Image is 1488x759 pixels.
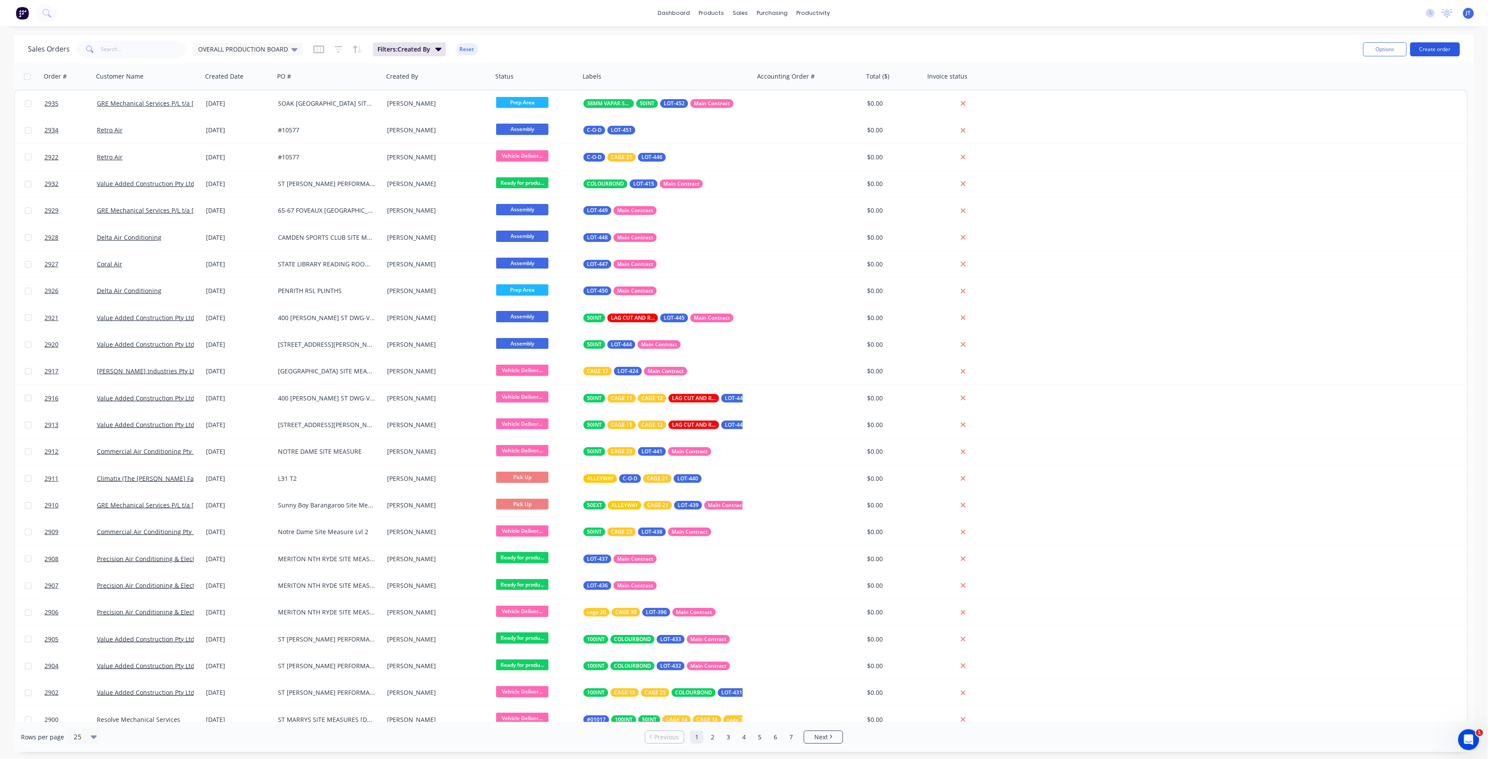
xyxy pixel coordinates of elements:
a: Delta Air Conditioning [97,286,161,295]
span: 100INT [587,688,605,697]
div: $0.00 [867,153,919,162]
a: Retro Air [97,153,123,161]
div: Order # [44,72,67,81]
div: [DATE] [206,528,271,536]
span: LOT-449 [587,206,608,215]
span: Ready for produ... [496,177,549,188]
span: LOT-415 [633,179,654,188]
div: Notre Dame Site Measure Lvl 2 [278,528,375,536]
a: [PERSON_NAME] Industries Pty Ltd [97,367,199,375]
a: 2912 [45,438,97,465]
div: [DATE] [206,501,271,510]
div: [PERSON_NAME] [387,501,484,510]
div: [GEOGRAPHIC_DATA] SITE MEASURES [DATE] [278,367,375,376]
span: cage 20 [587,608,606,617]
span: Main Contract [617,581,653,590]
button: C-O-DLOT-451 [583,126,635,135]
input: Search... [101,41,186,58]
span: 50INT [587,340,602,349]
div: [DATE] [206,260,271,269]
button: LOT-437Main Contract [583,555,657,563]
span: Previous [655,733,679,742]
div: [PERSON_NAME] [387,286,484,295]
span: 2932 [45,179,58,188]
a: 2907 [45,573,97,599]
span: 100INT [587,635,605,644]
span: COLOURBOND [675,688,712,697]
button: ALLEYWAYC-O-DCAGE 21LOT-440 [583,474,702,483]
span: Assembly [496,338,549,349]
span: 2909 [45,528,58,536]
div: PENRITH RSL PLINTHS [278,286,375,295]
span: ALLEYWAY [611,501,638,510]
a: Value Added Construction Pty Ltd [97,635,195,643]
a: Coral Air [97,260,122,268]
div: [PERSON_NAME] [387,421,484,429]
span: LOT-441 [641,447,662,456]
a: Commercial Air Conditioning Pty Ltd [97,528,202,536]
div: $0.00 [867,394,919,403]
span: 2917 [45,367,58,376]
a: 2910 [45,492,97,518]
a: Resolve Mechanical Services [97,715,180,724]
a: 2916 [45,385,97,411]
div: [PERSON_NAME] [387,153,484,162]
span: 2911 [45,474,58,483]
div: Labels [583,72,601,81]
span: LOT-452 [664,99,685,108]
span: LOT-396 [646,608,667,617]
button: Options [1363,42,1407,56]
span: 2902 [45,688,58,697]
div: $0.00 [867,421,919,429]
span: LOT-432 [660,662,681,670]
div: $0.00 [867,286,919,295]
span: CAGE 21 [647,501,669,510]
span: Pick Up [496,472,549,483]
div: [PERSON_NAME] [387,206,484,215]
span: #01017 [587,715,606,724]
span: Assembly [496,258,549,269]
span: LOT-438 [641,528,662,536]
div: [STREET_ADDRESS][PERSON_NAME] [278,421,375,429]
button: Filters:Created By [373,42,446,56]
span: LOT-442 [725,421,746,429]
span: Assembly [496,231,549,241]
span: Filters: Created By [377,45,430,54]
a: Retro Air [97,126,123,134]
a: 2900 [45,707,97,733]
a: Page 6 [769,731,782,744]
span: 2922 [45,153,58,162]
span: 2921 [45,314,58,322]
div: NOTRE DAME SITE MEASURE [278,447,375,456]
div: #10577 [278,153,375,162]
span: C-O-D [587,126,602,135]
div: ST [PERSON_NAME] PERFORMANCE CENTRE ROOF DWG-VAE-RF102 RUN H [278,179,375,188]
div: Total ($) [866,72,889,81]
span: LAG CUT AND READY [672,421,716,429]
a: 2935 [45,90,97,117]
div: STATE LIBRARY READING ROOMS SITE MEASURE [278,260,375,269]
span: LOT-431 [721,688,742,697]
span: 2927 [45,260,58,269]
span: 50INT [587,528,602,536]
button: COLOURBONDLOT-415Main Contract [583,179,703,188]
a: 2926 [45,278,97,304]
a: 2917 [45,358,97,384]
a: GRE Mechanical Services P/L t/a [PERSON_NAME] & [PERSON_NAME] [97,501,297,509]
a: Next page [804,733,843,742]
button: CAGE 17LOT-424Main Contract [583,367,687,376]
span: 2904 [45,662,58,670]
div: [DATE] [206,126,271,135]
span: 50EXT [587,501,602,510]
div: L31 T2 [278,474,375,483]
div: [DATE] [206,447,271,456]
span: Vehicle Deliver... [496,445,549,456]
div: [PERSON_NAME] [387,474,484,483]
span: Vehicle Deliver... [496,365,549,376]
span: Main Contract [663,179,699,188]
div: Invoice status [927,72,967,81]
button: 50INTCAGE 23LOT-441Main Contract [583,447,711,456]
div: $0.00 [867,367,919,376]
span: CAGE 18 [614,688,635,697]
span: JT [1466,9,1471,17]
